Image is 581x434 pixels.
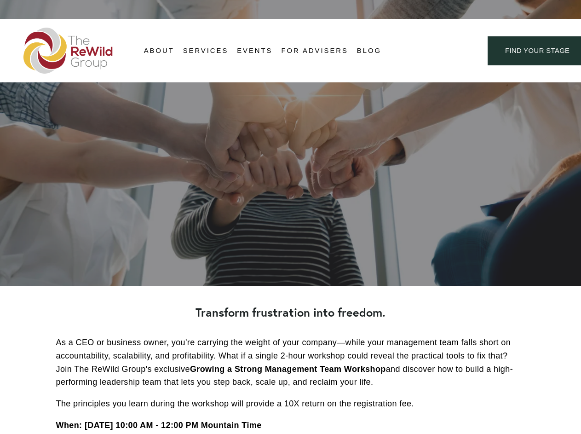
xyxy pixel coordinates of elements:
[56,397,525,411] p: The principles you learn during the workshop will provide a 10X return on the registration fee.
[196,305,385,320] strong: Transform frustration into freedom.
[56,421,82,430] strong: When:
[357,44,381,58] a: Blog
[190,365,386,374] strong: Growing a Strong Management Team Workshop
[23,28,114,74] img: The ReWild Group
[144,45,174,57] span: About
[183,44,229,58] a: folder dropdown
[281,44,348,58] a: For Advisers
[183,45,229,57] span: Services
[237,44,272,58] a: Events
[144,44,174,58] a: folder dropdown
[56,336,525,389] p: As a CEO or business owner, you're carrying the weight of your company—while your management team...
